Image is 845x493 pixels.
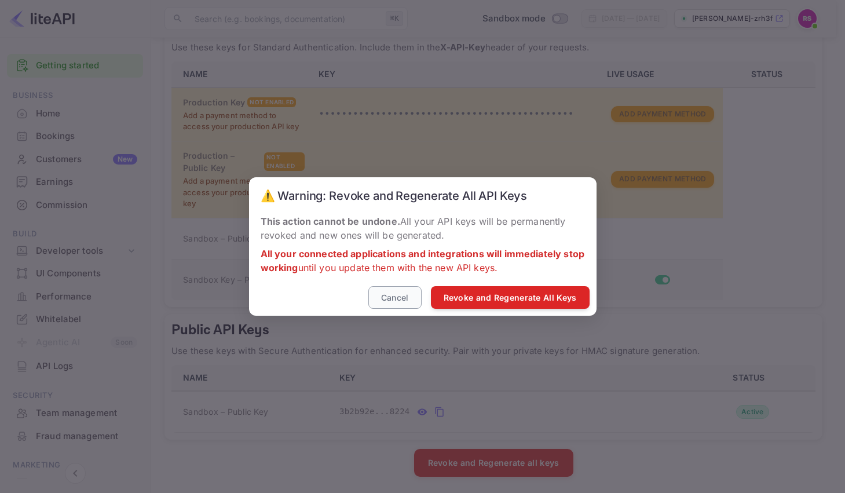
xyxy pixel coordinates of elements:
[261,247,585,275] p: until you update them with the new API keys.
[261,248,585,273] strong: All your connected applications and integrations will immediately stop working
[431,286,590,309] button: Revoke and Regenerate All Keys
[368,286,422,309] button: Cancel
[261,214,585,242] p: All your API keys will be permanently revoked and new ones will be generated.
[249,177,597,214] h2: ⚠️ Warning: Revoke and Regenerate All API Keys
[261,216,400,227] strong: This action cannot be undone.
